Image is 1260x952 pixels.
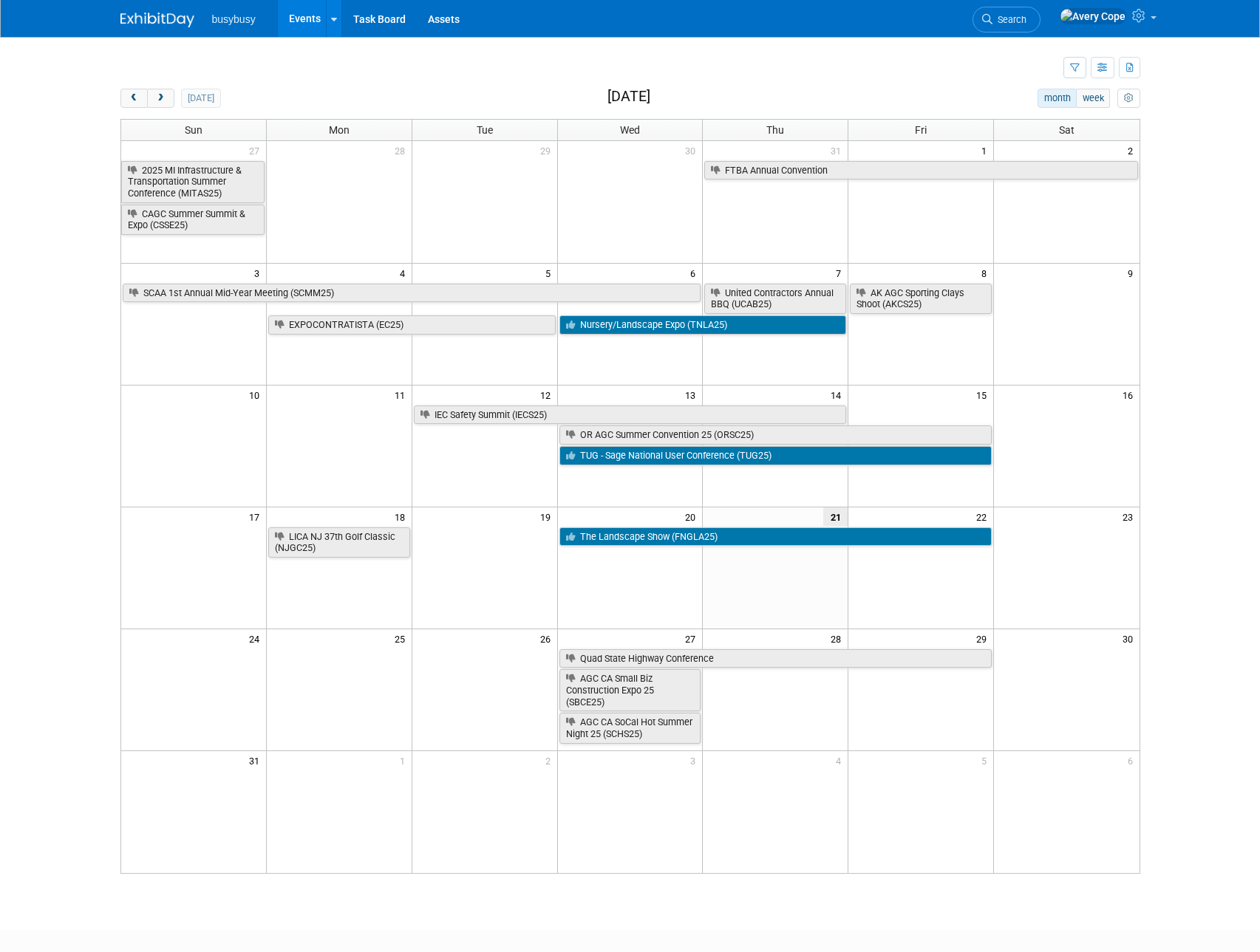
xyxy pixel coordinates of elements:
[123,284,701,303] a: SCAA 1st Annual Mid-Year Meeting (SCMM25)
[1060,8,1126,24] img: Avery Cope
[398,751,412,770] span: 1
[248,751,266,770] span: 31
[980,751,993,770] span: 5
[559,446,992,465] a: TUG - Sage National User Conference (TUG25)
[915,124,927,136] span: Fri
[684,507,702,526] span: 20
[181,89,220,108] button: [DATE]
[559,713,701,743] a: AGC CA SoCal Hot Summer Night 25 (SCHS25)
[975,386,993,404] span: 15
[253,264,266,282] span: 3
[980,264,993,282] span: 8
[1124,94,1134,103] i: Personalize Calendar
[975,507,993,526] span: 22
[248,386,266,404] span: 10
[559,425,992,445] a: OR AGC Summer Convention 25 (ORSC25)
[477,124,493,136] span: Tue
[268,527,410,558] a: LICA NJ 37th Golf Classic (NJGC25)
[704,161,1137,180] a: FTBA Annual Convention
[834,751,848,770] span: 4
[766,124,784,136] span: Thu
[212,13,256,25] span: busybusy
[539,386,557,404] span: 12
[829,629,848,648] span: 28
[393,507,412,526] span: 18
[393,386,412,404] span: 11
[823,507,848,526] span: 21
[829,386,848,404] span: 14
[120,13,194,27] img: ExhibitDay
[559,649,992,668] a: Quad State Highway Conference
[559,315,847,335] a: Nursery/Landscape Expo (TNLA25)
[975,629,993,648] span: 29
[1076,89,1110,108] button: week
[559,527,992,547] a: The Landscape Show (FNGLA25)
[185,124,202,136] span: Sun
[398,264,412,282] span: 4
[620,124,640,136] span: Wed
[980,141,993,160] span: 1
[539,507,557,526] span: 19
[1121,629,1140,648] span: 30
[147,89,174,108] button: next
[992,14,1026,25] span: Search
[689,264,702,282] span: 6
[248,629,266,648] span: 24
[1126,141,1140,160] span: 2
[329,124,350,136] span: Mon
[1038,89,1077,108] button: month
[834,264,848,282] span: 7
[1059,124,1075,136] span: Sat
[544,751,557,770] span: 2
[414,405,847,425] a: IEC Safety Summit (IECS25)
[120,89,148,108] button: prev
[268,315,556,335] a: EXPOCONTRATISTA (EC25)
[1126,751,1140,770] span: 6
[829,141,848,160] span: 31
[1126,264,1140,282] span: 9
[684,629,702,648] span: 27
[393,629,412,648] span: 25
[248,141,266,160] span: 27
[393,141,412,160] span: 28
[539,629,557,648] span: 26
[684,386,702,404] span: 13
[684,141,702,160] span: 30
[1121,507,1140,526] span: 23
[121,161,265,203] a: 2025 MI Infrastructure & Transportation Summer Conference (MITAS25)
[1117,89,1140,108] button: myCustomButton
[544,264,557,282] span: 5
[1121,386,1140,404] span: 16
[850,284,992,314] a: AK AGC Sporting Clays Shoot (AKCS25)
[704,284,846,314] a: United Contractors Annual BBQ (UCAB25)
[559,669,701,711] a: AGC CA Small Biz Construction Expo 25 (SBCE25)
[121,205,265,235] a: CAGC Summer Summit & Expo (CSSE25)
[607,89,650,105] h2: [DATE]
[973,7,1041,32] a: Search
[248,507,266,526] span: 17
[689,751,702,770] span: 3
[539,141,557,160] span: 29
